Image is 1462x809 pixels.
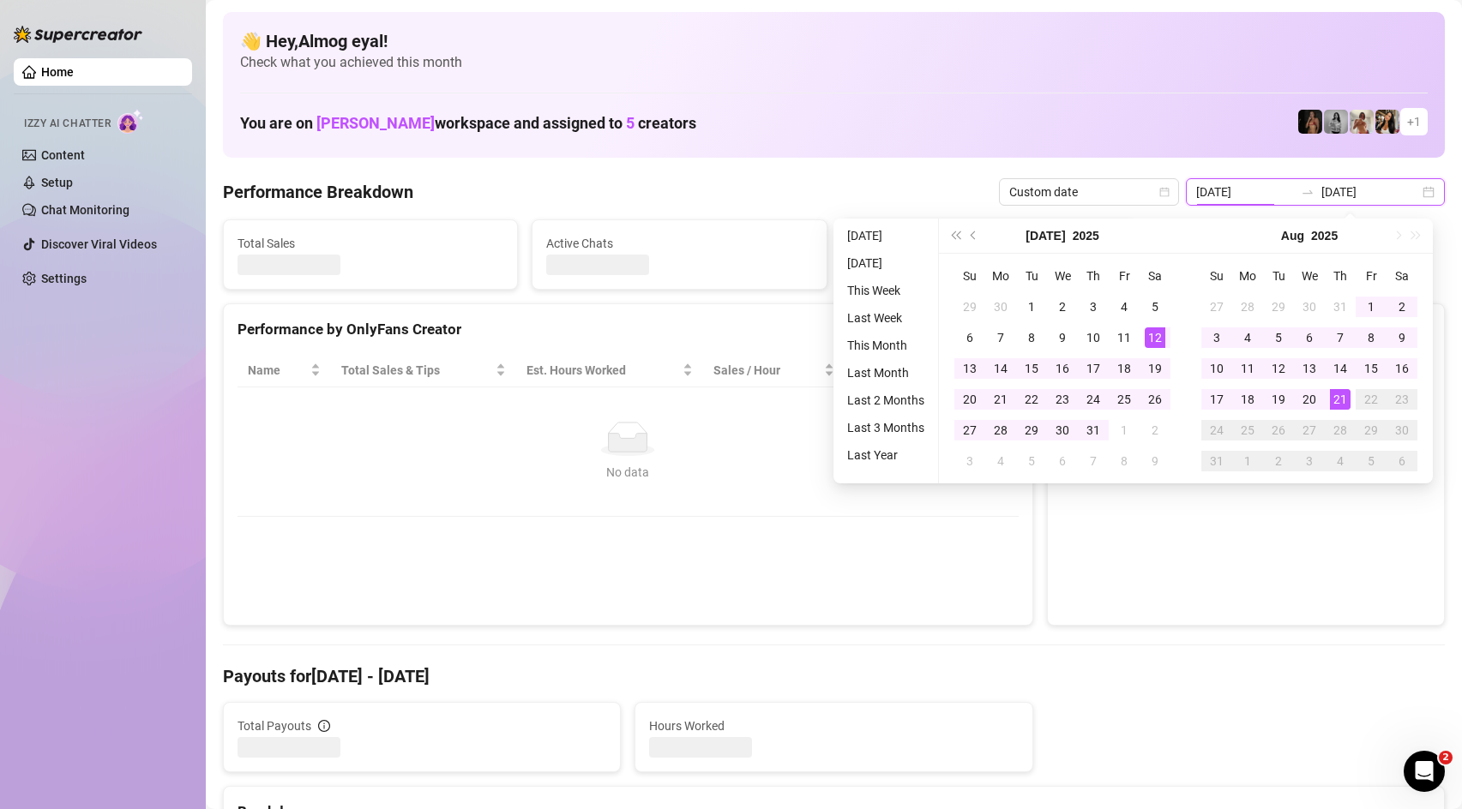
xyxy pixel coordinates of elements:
[1325,322,1356,353] td: 2025-08-07
[1047,446,1078,476] td: 2025-08-06
[1078,353,1109,384] td: 2025-07-17
[985,384,1016,415] td: 2025-07-21
[1109,384,1140,415] td: 2025-07-25
[1439,751,1453,764] span: 2
[1047,322,1078,353] td: 2025-07-09
[1206,327,1227,348] div: 3
[1263,415,1294,446] td: 2025-08-26
[316,114,435,132] span: [PERSON_NAME]
[1361,420,1381,440] div: 29
[1083,420,1104,440] div: 31
[1356,322,1387,353] td: 2025-08-08
[1361,327,1381,348] div: 8
[1145,451,1165,471] div: 9
[1268,297,1289,317] div: 29
[1294,322,1325,353] td: 2025-08-06
[1356,415,1387,446] td: 2025-08-29
[990,358,1011,379] div: 14
[1325,415,1356,446] td: 2025-08-28
[1237,451,1258,471] div: 1
[954,446,985,476] td: 2025-08-03
[41,237,157,251] a: Discover Viral Videos
[1301,185,1315,199] span: to
[1294,291,1325,322] td: 2025-07-30
[1016,415,1047,446] td: 2025-07-29
[1114,327,1134,348] div: 11
[1232,291,1263,322] td: 2025-07-28
[960,451,980,471] div: 3
[1201,384,1232,415] td: 2025-08-17
[1206,420,1227,440] div: 24
[1052,389,1073,410] div: 23
[1201,353,1232,384] td: 2025-08-10
[1078,261,1109,291] th: Th
[840,445,931,465] li: Last Year
[1196,183,1294,201] input: Start date
[840,225,931,246] li: [DATE]
[41,65,74,79] a: Home
[1330,327,1351,348] div: 7
[1294,384,1325,415] td: 2025-08-20
[1052,420,1073,440] div: 30
[1361,358,1381,379] div: 15
[1047,261,1078,291] th: We
[840,363,931,383] li: Last Month
[255,463,1002,482] div: No data
[990,327,1011,348] div: 7
[1140,322,1170,353] td: 2025-07-12
[1206,389,1227,410] div: 17
[1330,389,1351,410] div: 21
[1159,187,1170,197] span: calendar
[1299,297,1320,317] div: 30
[1078,322,1109,353] td: 2025-07-10
[1237,358,1258,379] div: 11
[1237,420,1258,440] div: 25
[1268,327,1289,348] div: 5
[1201,446,1232,476] td: 2025-08-31
[1145,358,1165,379] div: 19
[1392,297,1412,317] div: 2
[985,353,1016,384] td: 2025-07-14
[1232,261,1263,291] th: Mo
[1016,384,1047,415] td: 2025-07-22
[985,415,1016,446] td: 2025-07-28
[1330,451,1351,471] div: 4
[954,322,985,353] td: 2025-07-06
[985,261,1016,291] th: Mo
[1263,322,1294,353] td: 2025-08-05
[1145,297,1165,317] div: 5
[990,389,1011,410] div: 21
[840,280,931,301] li: This Week
[840,335,931,356] li: This Month
[1281,219,1304,253] button: Choose a month
[1232,446,1263,476] td: 2025-09-01
[840,417,931,438] li: Last 3 Months
[1392,327,1412,348] div: 9
[1016,261,1047,291] th: Tu
[1109,291,1140,322] td: 2025-07-04
[1263,353,1294,384] td: 2025-08-12
[1047,384,1078,415] td: 2025-07-23
[1114,358,1134,379] div: 18
[1201,322,1232,353] td: 2025-08-03
[1392,420,1412,440] div: 30
[1356,291,1387,322] td: 2025-08-01
[1109,353,1140,384] td: 2025-07-18
[526,361,679,380] div: Est. Hours Worked
[1140,384,1170,415] td: 2025-07-26
[1350,110,1374,134] img: Green
[1356,384,1387,415] td: 2025-08-22
[1052,327,1073,348] div: 9
[954,415,985,446] td: 2025-07-27
[960,297,980,317] div: 29
[1404,751,1445,792] iframe: Intercom live chat
[238,716,311,735] span: Total Payouts
[960,420,980,440] div: 27
[341,361,492,380] span: Total Sales & Tips
[240,114,696,133] h1: You are on workspace and assigned to creators
[1026,219,1065,253] button: Choose a month
[1299,358,1320,379] div: 13
[1294,261,1325,291] th: We
[248,361,307,380] span: Name
[1109,322,1140,353] td: 2025-07-11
